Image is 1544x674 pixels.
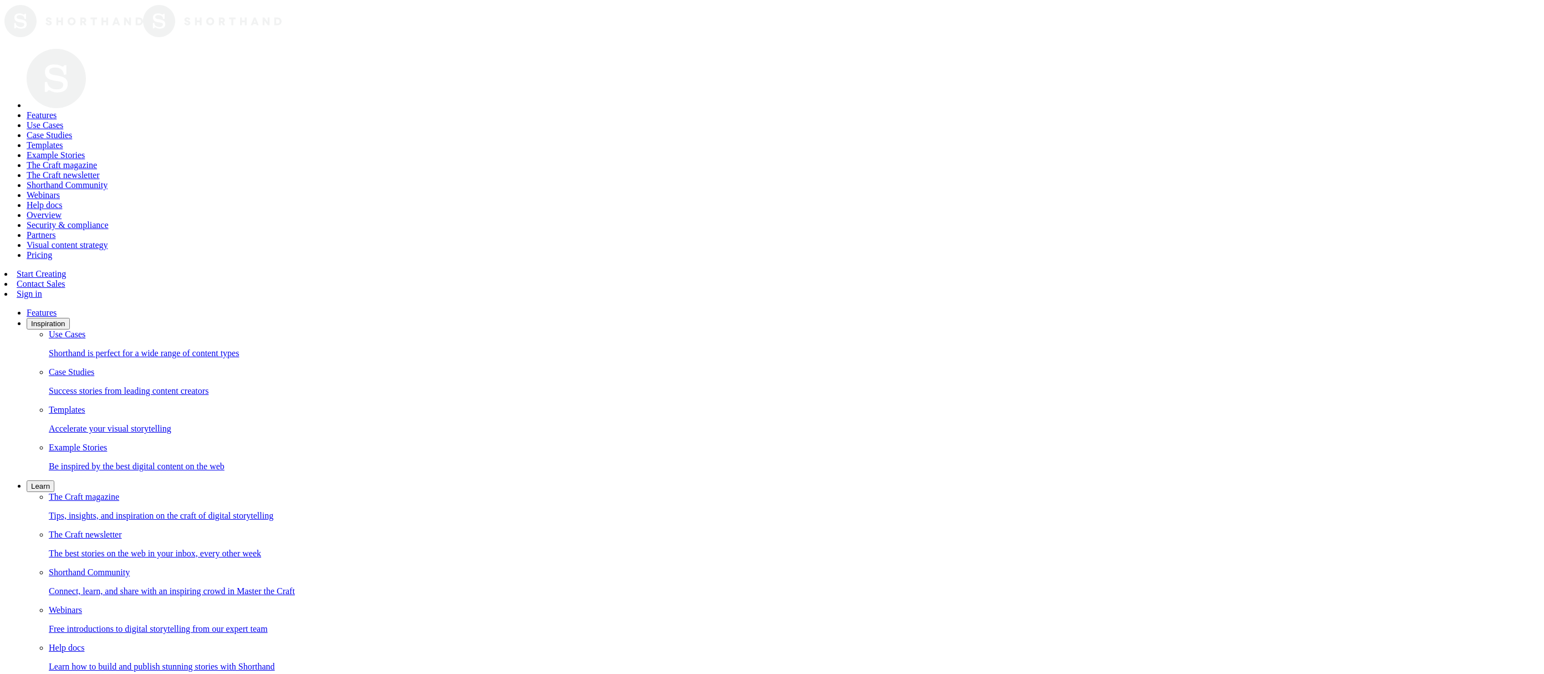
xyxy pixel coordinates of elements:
[27,210,62,220] a: Overview
[27,150,85,160] a: Example Stories
[143,4,282,38] img: The Craft
[27,130,72,140] a: Case Studies
[49,367,1540,396] a: Case StudiesSuccess stories from leading content creators
[49,662,1540,672] p: Learn how to build and publish stunning stories with Shorthand
[27,120,63,130] a: Use Cases
[49,462,1540,472] p: Be inspired by the best digital content on the web
[49,405,1540,434] a: TemplatesAccelerate your visual storytelling
[27,110,57,120] a: Features
[27,170,100,180] a: The Craft newsletter
[49,549,1540,559] p: The best stories on the web in your inbox, every other week
[17,279,65,288] a: Contact Sales
[49,492,1540,521] a: The Craft magazineTips, insights, and inspiration on the craft of digital storytelling
[27,140,63,150] a: Templates
[49,424,1540,434] p: Accelerate your visual storytelling
[49,443,1540,472] a: Example StoriesBe inspired by the best digital content on the web
[49,386,1540,396] p: Success stories from leading content creators
[27,250,52,260] a: Pricing
[27,240,108,250] a: Visual content strategy
[27,318,70,330] button: Inspiration
[27,180,108,190] a: Shorthand Community
[49,530,1540,559] a: The Craft newsletterThe best stories on the web in your inbox, every other week
[27,160,97,170] a: The Craft magazine
[49,586,1540,596] p: Connect, learn, and share with an inspiring crowd in Master the Craft
[49,624,1540,634] p: Free introductions to digital storytelling from our expert team
[17,289,42,298] a: Sign in
[49,567,1540,596] a: Shorthand CommunityConnect, learn, and share with an inspiring crowd in Master the Craft
[49,605,1540,634] a: WebinarsFree introductions to digital storytelling from our expert team
[27,308,57,317] a: Features
[27,200,62,210] a: Help docs
[27,230,55,240] a: Partners
[27,49,86,108] img: Shorthand Logo
[17,269,66,278] a: Start Creating
[27,190,60,200] a: Webinars
[49,643,1540,672] a: Help docsLearn how to build and publish stunning stories with Shorthand
[49,330,1540,358] a: Use CasesShorthand is perfect for a wide range of content types
[27,480,54,492] button: Learn
[4,4,143,38] img: The Craft
[27,220,109,230] a: Security & compliance
[49,348,1540,358] p: Shorthand is perfect for a wide range of content types
[49,511,1540,521] p: Tips, insights, and inspiration on the craft of digital storytelling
